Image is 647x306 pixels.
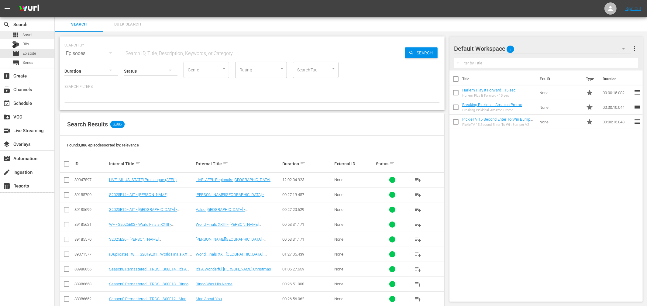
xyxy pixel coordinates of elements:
[537,100,583,115] td: None
[196,177,274,187] a: LIVE: AFPL Regionals-[GEOGRAPHIC_DATA], [GEOGRAPHIC_DATA] [DATE]
[414,266,422,273] span: playlist_add
[282,282,332,286] div: 00:26:51.908
[109,207,184,216] a: S2025E15 - AIT - [GEOGRAPHIC_DATA] - [GEOGRAPHIC_DATA], [GEOGRAPHIC_DATA]
[334,161,374,166] div: External ID
[334,237,374,242] div: None
[634,89,641,96] span: reorder
[109,237,187,255] a: S2025E26 - [PERSON_NAME][GEOGRAPHIC_DATA] - [GEOGRAPHIC_DATA], [GEOGRAPHIC_DATA] - World Finals D...
[196,160,280,167] div: External Title
[414,176,422,184] span: playlist_add
[109,160,194,167] div: Internal Title
[12,50,19,57] span: Episode
[586,118,593,125] span: Promo
[462,94,516,98] div: Harlem Play It Forward - 15 sec
[389,161,395,167] span: sort
[107,21,148,28] span: Bulk Search
[631,45,638,52] span: more_vert
[3,72,10,80] span: Create
[109,192,187,206] a: S2025E14 - AIT - [PERSON_NAME][GEOGRAPHIC_DATA] - [GEOGRAPHIC_DATA], [GEOGRAPHIC_DATA]
[634,103,641,111] span: reorder
[536,70,583,88] th: Ext. ID
[411,217,425,232] button: playlist_add
[537,85,583,100] td: None
[282,192,332,197] div: 00:27:19.457
[334,177,374,182] div: None
[223,161,228,167] span: sort
[582,70,599,88] th: Type
[74,267,107,271] div: 88986656
[12,59,19,67] span: Series
[74,237,107,242] div: 89185570
[411,173,425,187] button: playlist_add
[196,297,222,301] a: Mad About You
[109,282,191,291] a: Season8 Remastered - TRGS - S08E13 - Bingo Was His Name
[196,192,271,201] a: [PERSON_NAME][GEOGRAPHIC_DATA] - [GEOGRAPHIC_DATA], [GEOGRAPHIC_DATA]
[282,177,332,182] div: 12:02:04.923
[300,161,305,167] span: sort
[454,40,631,57] div: Default Workspace
[3,21,10,28] span: Search
[414,47,438,58] span: Search
[15,2,44,16] img: ans4CAIJ8jUAAAAAAAAAAAAAAAAAAAAAAAAgQb4GAAAAAAAAAAAAAAAAAAAAAAAAJMjXAAAAAAAAAAAAAAAAAAAAAAAAgAT5G...
[3,86,10,93] span: Channels
[414,206,422,213] span: playlist_add
[625,6,641,11] a: Sign Out
[22,32,33,38] span: Asset
[4,5,11,12] span: menu
[12,41,19,48] div: Bits
[414,280,422,288] span: playlist_add
[22,41,29,47] span: Bits
[196,222,273,236] a: World Finals XXIIII - [PERSON_NAME][GEOGRAPHIC_DATA] - [GEOGRAPHIC_DATA], [GEOGRAPHIC_DATA] - Day 2
[109,297,189,306] a: Season8 Remastered - TRGS - S08E12 - Mad About You
[279,66,285,72] button: Open
[196,252,273,266] a: World Finals XX - [GEOGRAPHIC_DATA] - [GEOGRAPHIC_DATA], [GEOGRAPHIC_DATA] - Qualifying
[537,115,583,129] td: None
[282,237,332,242] div: 00:53:31.171
[411,187,425,202] button: playlist_add
[22,50,36,57] span: Episode
[462,117,534,126] a: PickleTV 15 Second Enter To Win Bumper V2
[3,155,10,162] span: Automation
[334,192,374,197] div: None
[109,252,192,266] a: (Duplicate) - WF - S2019E01 - World Finals XX - [GEOGRAPHIC_DATA] - [GEOGRAPHIC_DATA], [GEOGRAPHI...
[3,113,10,121] span: VOD
[599,70,635,88] th: Duration
[600,85,634,100] td: 00:00:15.082
[3,100,10,107] span: Schedule
[586,89,593,96] span: Promo
[12,31,19,39] span: Asset
[334,207,374,212] div: None
[64,45,118,62] div: Episodes
[196,267,271,271] a: It's A Wonderful [PERSON_NAME] Christmas
[110,121,125,128] span: 3,886
[282,207,332,212] div: 00:27:20.629
[414,236,422,243] span: playlist_add
[196,207,271,216] a: Value [GEOGRAPHIC_DATA] - [GEOGRAPHIC_DATA], [GEOGRAPHIC_DATA]
[411,247,425,262] button: playlist_add
[221,66,227,72] button: Open
[334,297,374,301] div: None
[414,221,422,228] span: playlist_add
[414,295,422,303] span: playlist_add
[334,222,374,227] div: None
[282,297,332,301] div: 00:26:56.062
[631,41,638,56] button: more_vert
[282,160,332,167] div: Duration
[135,161,141,167] span: sort
[282,222,332,227] div: 00:53:31.171
[22,60,33,66] span: Series
[331,66,336,72] button: Open
[74,207,107,212] div: 89185699
[196,237,273,251] a: [PERSON_NAME][GEOGRAPHIC_DATA] - [GEOGRAPHIC_DATA], [GEOGRAPHIC_DATA] - World Finals XXIIII - Day 2
[414,251,422,258] span: playlist_add
[462,123,535,127] div: PickleTV 15 Second Enter To Win Bumper V2
[3,141,10,148] span: Overlays
[600,100,634,115] td: 00:00:10.044
[586,104,593,111] span: Promo
[462,88,516,92] a: Harlem Play It Forward - 15 sec
[334,252,374,256] div: None
[634,118,641,125] span: reorder
[282,267,332,271] div: 01:06:27.659
[414,191,422,198] span: playlist_add
[196,282,232,286] a: Bingo Was His Name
